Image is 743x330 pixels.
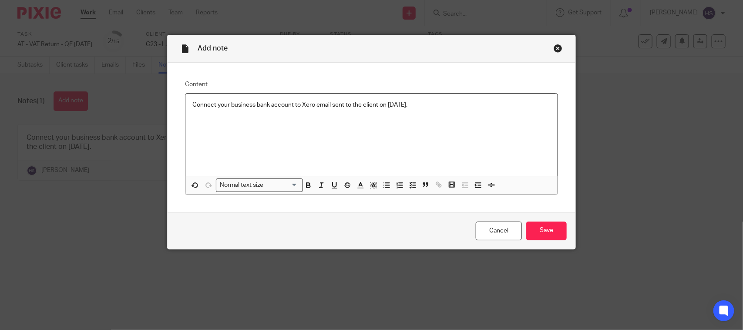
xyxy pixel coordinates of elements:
div: Search for option [216,178,303,192]
a: Cancel [476,222,522,240]
label: Content [185,80,558,89]
span: Add note [198,45,228,52]
p: Connect your business bank account to Xero email sent to the client on [DATE]. [192,101,551,109]
div: Close this dialog window [554,44,562,53]
input: Save [526,222,567,240]
span: Normal text size [218,181,266,190]
input: Search for option [266,181,298,190]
